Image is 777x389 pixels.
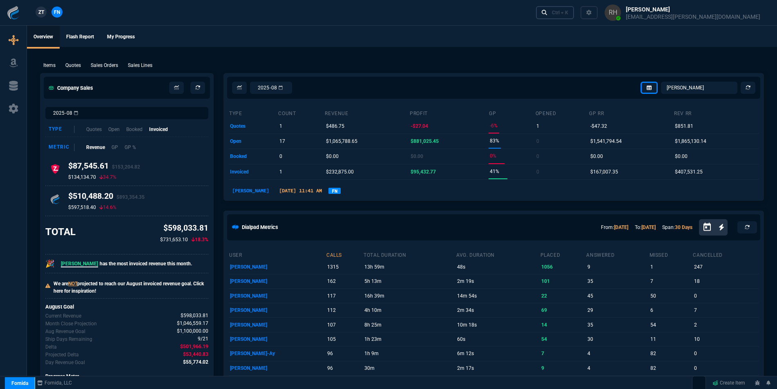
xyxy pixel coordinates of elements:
[490,120,498,131] p: -6%
[694,261,757,273] p: 247
[326,136,357,147] p: $1,065,788.65
[587,290,648,302] p: 45
[587,333,648,345] p: 30
[490,150,496,162] p: 0%
[649,249,693,260] th: missed
[54,9,60,16] span: FN
[230,276,325,287] p: [PERSON_NAME]
[536,151,539,162] p: 0
[99,204,116,211] p: 14.6%
[170,327,209,335] p: spec.value
[650,319,691,331] p: 54
[457,348,538,359] p: 6m 12s
[327,290,362,302] p: 117
[364,261,455,273] p: 13h 59m
[45,373,208,380] p: Progress Meter
[49,144,75,151] div: Metric
[45,343,57,351] p: The difference between the current month's Revenue and the goal.
[173,312,209,320] p: spec.value
[650,333,691,345] p: 11
[180,343,208,351] span: The difference between the current month's Revenue and the goal.
[183,351,208,358] span: The difference between the current month's Revenue goal and projected month-end.
[541,319,585,331] p: 14
[176,351,209,358] p: spec.value
[614,225,628,230] a: [DATE]
[675,225,692,230] a: 30 Days
[279,151,282,162] p: 0
[650,305,691,316] p: 6
[694,305,757,316] p: 7
[457,290,538,302] p: 14m 54s
[662,224,692,231] p: Span:
[457,261,538,273] p: 48s
[68,204,96,211] p: $597,518.40
[411,136,439,147] p: $881,025.45
[327,261,362,273] p: 1315
[160,236,188,243] p: $731,653.10
[650,261,691,273] p: 1
[160,222,208,234] p: $598,033.81
[364,305,455,316] p: 4h 10m
[364,319,455,331] p: 8h 25m
[45,304,208,310] h6: August Goal
[183,358,208,366] span: Delta divided by the remaining ship days.
[230,319,325,331] p: [PERSON_NAME]
[327,319,362,331] p: 107
[590,136,622,147] p: $1,541,794.54
[541,362,585,374] p: 9
[541,276,585,287] p: 101
[587,348,648,359] p: 4
[230,333,325,345] p: [PERSON_NAME]
[326,249,363,260] th: calls
[411,166,436,178] p: $95,432.77
[590,151,603,162] p: $0.00
[489,107,535,118] th: GP
[457,276,538,287] p: 2m 19s
[229,107,278,118] th: type
[328,188,341,194] a: FN
[99,174,116,180] p: 34.7%
[601,224,628,231] p: From:
[702,221,719,233] button: Open calendar
[694,348,757,359] p: 0
[229,118,278,133] td: quotes
[674,107,759,118] th: Rev RR
[327,276,362,287] p: 162
[68,281,77,287] span: NOT
[279,120,282,132] p: 1
[675,120,693,132] p: $851.81
[230,261,325,273] p: [PERSON_NAME]
[675,151,688,162] p: $0.00
[112,144,118,151] p: GP
[536,166,539,178] p: 0
[61,260,192,267] p: has the most invoiced revenue this month.
[191,236,208,243] p: 18.3%
[45,258,54,269] p: 🎉
[229,133,278,149] td: open
[68,191,145,204] h4: $510,488.20
[176,358,209,366] p: spec.value
[229,187,272,194] p: [PERSON_NAME]
[181,312,208,320] span: Revenue for Aug.
[709,377,748,389] a: Create Item
[541,305,585,316] p: 69
[278,107,324,118] th: count
[229,249,326,260] th: user
[45,312,81,320] p: Revenue for Aug.
[116,194,145,200] span: $893,354.35
[49,84,93,92] h5: Company Sales
[198,335,208,343] span: Out of 21 ship days in Aug - there are 9 remaining.
[590,166,618,178] p: $167,007.35
[128,62,152,69] p: Sales Lines
[692,249,759,260] th: cancelled
[457,319,538,331] p: 10m 18s
[230,305,325,316] p: [PERSON_NAME]
[125,144,136,151] p: GP %
[457,333,538,345] p: 60s
[43,62,56,69] p: Items
[65,62,81,69] p: Quotes
[327,305,362,316] p: 112
[536,120,539,132] p: 1
[242,223,278,231] h5: Dialpad Metrics
[327,362,362,374] p: 96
